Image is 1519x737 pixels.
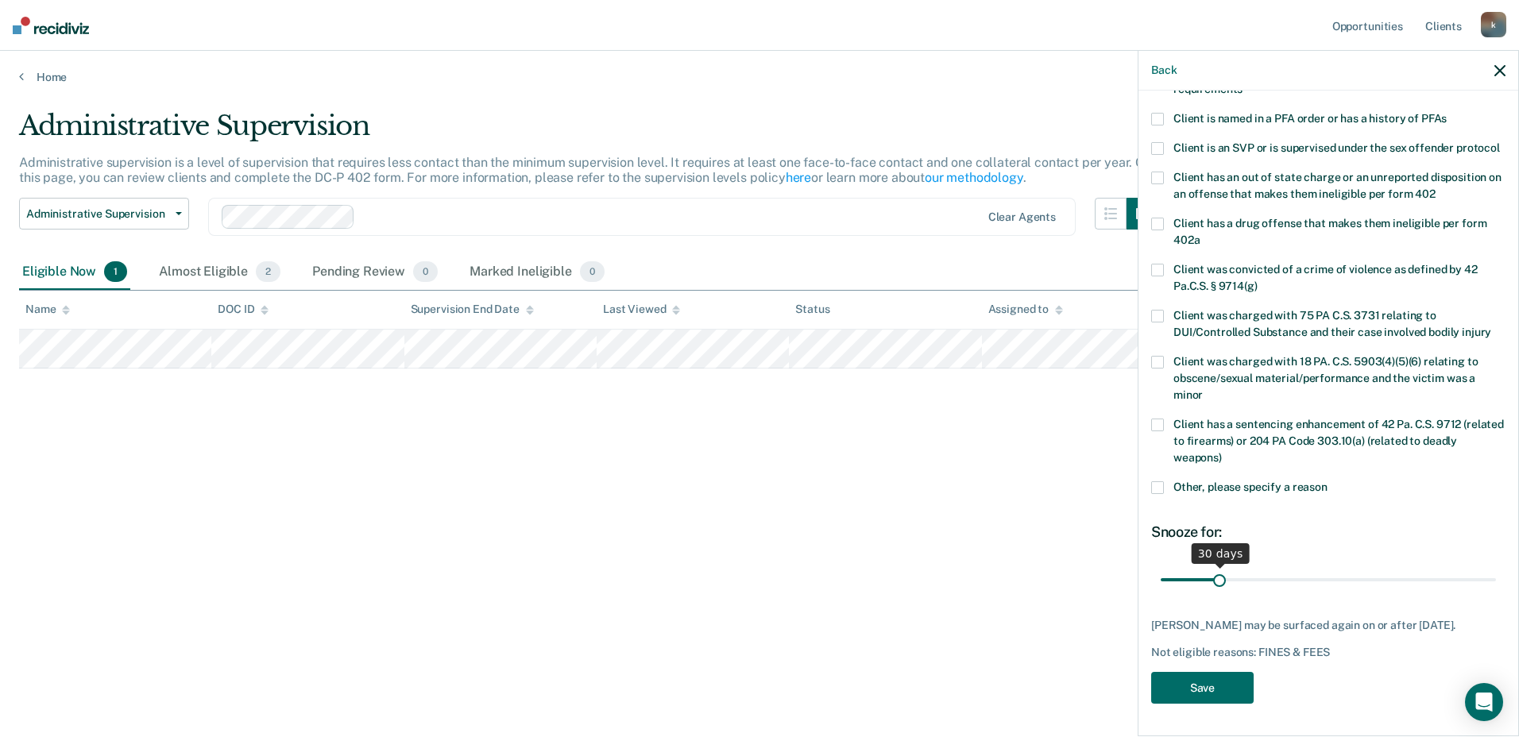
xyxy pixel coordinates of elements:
[25,303,70,316] div: Name
[156,255,284,290] div: Almost Eligible
[1173,418,1504,464] span: Client has a sentencing enhancement of 42 Pa. C.S. 9712 (related to firearms) or 204 PA Code 303....
[1173,112,1447,125] span: Client is named in a PFA order or has a history of PFAs
[413,261,438,282] span: 0
[1151,619,1505,632] div: [PERSON_NAME] may be surfaced again on or after [DATE].
[1173,217,1486,246] span: Client has a drug offense that makes them ineligible per form 402a
[19,255,130,290] div: Eligible Now
[466,255,608,290] div: Marked Ineligible
[1151,646,1505,659] div: Not eligible reasons: FINES & FEES
[256,261,280,282] span: 2
[988,303,1063,316] div: Assigned to
[795,303,829,316] div: Status
[1173,141,1500,154] span: Client is an SVP or is supervised under the sex offender protocol
[603,303,680,316] div: Last Viewed
[786,170,811,185] a: here
[1465,683,1503,721] div: Open Intercom Messenger
[1173,66,1450,95] span: Client has not fulfilled special conditions or treatment requirements
[26,207,169,221] span: Administrative Supervision
[218,303,269,316] div: DOC ID
[1173,480,1328,493] span: Other, please specify a reason
[1173,171,1502,200] span: Client has an out of state charge or an unreported disposition on an offense that makes them inel...
[19,110,1158,155] div: Administrative Supervision
[1192,543,1250,564] div: 30 days
[988,210,1056,224] div: Clear agents
[13,17,89,34] img: Recidiviz
[1481,12,1506,37] div: k
[1151,64,1177,77] button: Back
[19,70,1500,84] a: Home
[1173,355,1478,401] span: Client was charged with 18 PA. C.S. 5903(4)(5)(6) relating to obscene/sexual material/performance...
[104,261,127,282] span: 1
[411,303,534,316] div: Supervision End Date
[309,255,441,290] div: Pending Review
[1173,309,1491,338] span: Client was charged with 75 PA C.S. 3731 relating to DUI/Controlled Substance and their case invol...
[925,170,1023,185] a: our methodology
[1173,263,1478,292] span: Client was convicted of a crime of violence as defined by 42 Pa.C.S. § 9714(g)
[1151,523,1505,541] div: Snooze for:
[1151,672,1254,704] button: Save
[19,155,1152,185] p: Administrative supervision is a level of supervision that requires less contact than the minimum ...
[580,261,605,282] span: 0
